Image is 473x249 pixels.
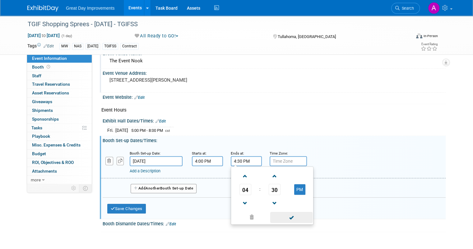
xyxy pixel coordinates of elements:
[27,89,92,97] a: Asset Reservations
[270,156,307,166] input: Time Zone
[32,142,81,147] span: Misc. Expenses & Credits
[32,56,67,61] span: Event Information
[239,195,251,211] a: Decrement Hour
[102,43,118,50] div: TGIFSS
[421,43,438,46] div: Event Rating
[107,204,146,214] button: Save Changes
[27,167,92,175] a: Attachments
[27,33,60,38] span: [DATE] [DATE]
[270,213,313,222] a: Done
[165,129,170,133] span: cst
[27,43,54,50] td: Tags
[192,156,223,166] input: Start Time
[166,222,176,226] a: Edit
[79,184,92,192] td: Toggle Event Tabs
[103,136,446,144] div: Booth Set-up Dates/Times:
[31,125,42,130] span: Tasks
[130,151,160,156] small: Booth Set-up Date:
[45,65,51,69] span: Booth not reserved yet
[115,127,128,133] td: [DATE]
[26,19,403,30] div: TGIF Shopping Sprees - [DATE] - TGIFSS
[27,176,92,184] a: more
[32,108,53,113] span: Shipments
[27,150,92,158] a: Budget
[132,33,181,39] button: All Ready to GO!
[377,32,438,42] div: Event Format
[269,195,281,211] a: Decrement Minute
[27,106,92,115] a: Shipments
[146,186,160,190] span: Another
[109,77,239,83] pre: [STREET_ADDRESS][PERSON_NAME]
[32,151,46,156] span: Budget
[131,184,197,193] button: AddAnotherBooth Set-up Date
[258,184,262,195] td: :
[27,115,92,123] a: Sponsorships
[192,151,206,156] small: Starts at:
[155,119,166,123] a: Edit
[32,73,41,78] span: Staff
[416,33,422,38] img: Format-Inperson.png
[27,54,92,63] a: Event Information
[32,90,69,95] span: Asset Reservations
[32,82,70,87] span: Travel Reservations
[27,124,92,132] a: Tasks
[120,43,139,50] div: Contract
[61,34,72,38] span: (1 day)
[400,6,414,11] span: Search
[130,156,183,166] input: Date
[423,34,438,38] div: In-Person
[130,169,160,173] a: Add a Description
[32,160,74,165] span: ROI, Objectives & ROO
[103,93,446,101] div: Event Website:
[239,184,251,195] span: Pick Hour
[27,132,92,141] a: Playbook
[27,158,92,167] a: ROI, Objectives & ROO
[103,69,446,76] div: Event Venue Address:
[428,2,440,14] img: Angelique Critz
[131,128,163,133] span: 5:00 PM - 8:00 PM
[32,134,50,139] span: Playbook
[231,156,262,166] input: End Time
[27,141,92,149] a: Misc. Expenses & Credits
[66,6,114,11] span: Great Day Improvements
[72,43,83,50] div: NAS
[27,98,92,106] a: Giveaways
[27,63,92,71] a: Booth
[269,184,281,195] span: Pick Minute
[134,95,145,100] a: Edit
[32,99,52,104] span: Giveaways
[232,213,271,222] a: Clear selection
[59,43,70,50] div: MW
[101,107,441,113] div: Event Hours
[269,168,281,184] a: Increment Minute
[27,72,92,80] a: Staff
[32,169,57,174] span: Attachments
[391,3,420,14] a: Search
[231,151,244,156] small: Ends at:
[103,116,446,124] div: Exhibit Hall Dates/Times:
[86,43,100,50] div: [DATE]
[278,34,336,39] span: Tullahoma, [GEOGRAPHIC_DATA]
[44,44,54,48] a: Edit
[27,80,92,89] a: Travel Reservations
[270,151,288,156] small: Time Zone:
[107,127,115,133] td: Fri.
[294,184,305,195] button: PM
[239,168,251,184] a: Increment Hour
[31,177,41,182] span: more
[32,117,59,122] span: Sponsorships
[107,56,441,66] div: The Event Nook
[32,65,51,69] span: Booth
[41,33,47,38] span: to
[103,219,446,227] div: Booth Dismantle Dates/Times:
[68,184,79,192] td: Personalize Event Tab Strip
[27,5,58,12] img: ExhibitDay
